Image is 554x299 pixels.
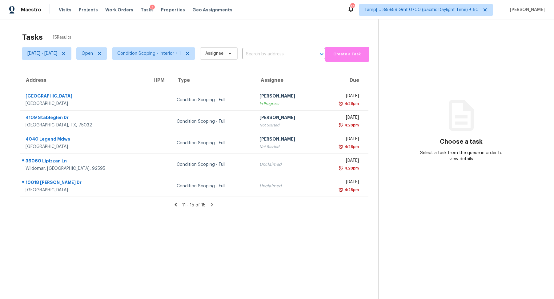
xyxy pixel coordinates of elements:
img: Overdue Alarm Icon [338,101,343,107]
div: 4:28pm [343,187,359,193]
div: 4040 Legend Mdws [26,136,143,144]
div: [PERSON_NAME] [259,136,314,144]
span: [PERSON_NAME] [508,7,545,13]
span: Geo Assignments [192,7,232,13]
span: Tamp[…]3:59:59 Gmt 0700 (pacific Daylight Time) + 60 [364,7,479,13]
span: 11 - 15 of 15 [182,203,206,207]
div: Unclaimed [259,161,314,168]
th: Type [172,72,254,89]
span: Work Orders [105,7,133,13]
span: 15 Results [53,34,71,41]
span: Condition Scoping - Interior + 1 [117,50,181,57]
span: Assignee [205,50,223,57]
div: Not Started [259,144,314,150]
div: [DATE] [324,93,359,101]
th: Address [20,72,147,89]
h2: Tasks [22,34,43,40]
button: Open [317,50,326,58]
span: [DATE] - [DATE] [27,50,57,57]
span: Tasks [141,8,154,12]
th: Due [319,72,368,89]
div: 619 [350,4,355,10]
div: 4:28pm [343,101,359,107]
div: 3 [150,5,155,11]
img: Overdue Alarm Icon [338,144,343,150]
div: 4:28pm [343,144,359,150]
div: [DATE] [324,114,359,122]
span: Properties [161,7,185,13]
div: Condition Scoping - Full [177,118,249,125]
div: Unclaimed [259,183,314,189]
div: 4109 Stableglen Dr [26,114,143,122]
h3: Choose a task [440,139,483,145]
div: Condition Scoping - Full [177,183,249,189]
div: [GEOGRAPHIC_DATA] [26,101,143,107]
div: [DATE] [324,136,359,144]
th: HPM [147,72,172,89]
img: Overdue Alarm Icon [338,165,343,171]
div: [PERSON_NAME] [259,93,314,101]
span: Open [82,50,93,57]
div: [PERSON_NAME] [259,114,314,122]
div: 4:28pm [343,165,359,171]
span: Create a Task [328,51,366,58]
div: Not Started [259,122,314,128]
div: [GEOGRAPHIC_DATA], TX, 75032 [26,122,143,128]
img: Overdue Alarm Icon [338,187,343,193]
div: [DATE] [324,179,359,187]
div: Select a task from the queue in order to view details [420,150,503,162]
div: Wildomar, [GEOGRAPHIC_DATA], 92595 [26,165,143,172]
span: Projects [79,7,98,13]
div: In Progress [259,101,314,107]
div: Condition Scoping - Full [177,140,249,146]
div: Condition Scoping - Full [177,97,249,103]
div: 36060 Lipizzan Ln [26,158,143,165]
div: 10018 [PERSON_NAME] Dr [26,179,143,187]
div: 4:28pm [343,122,359,128]
span: Visits [59,7,71,13]
div: [GEOGRAPHIC_DATA] [26,144,143,150]
div: Condition Scoping - Full [177,161,249,168]
button: Create a Task [325,47,369,62]
div: [DATE] [324,157,359,165]
th: Assignee [255,72,319,89]
div: [GEOGRAPHIC_DATA] [26,187,143,193]
span: Maestro [21,7,41,13]
input: Search by address [242,50,308,59]
img: Overdue Alarm Icon [338,122,343,128]
div: [GEOGRAPHIC_DATA] [26,93,143,101]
